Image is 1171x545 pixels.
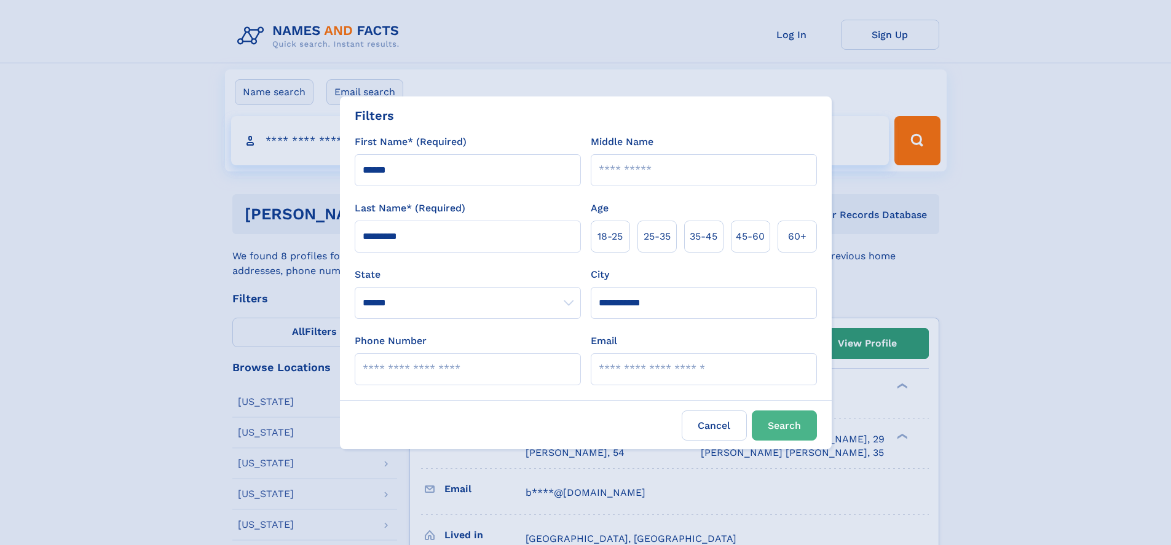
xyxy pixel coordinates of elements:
label: Middle Name [591,135,653,149]
span: 60+ [788,229,806,244]
span: 45‑60 [736,229,765,244]
label: City [591,267,609,282]
label: State [355,267,581,282]
label: Last Name* (Required) [355,201,465,216]
label: First Name* (Required) [355,135,467,149]
span: 25‑35 [644,229,671,244]
span: 18‑25 [597,229,623,244]
label: Age [591,201,609,216]
label: Phone Number [355,334,427,348]
button: Search [752,410,817,441]
label: Email [591,334,617,348]
span: 35‑45 [690,229,717,244]
label: Cancel [682,410,747,441]
div: Filters [355,106,394,125]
